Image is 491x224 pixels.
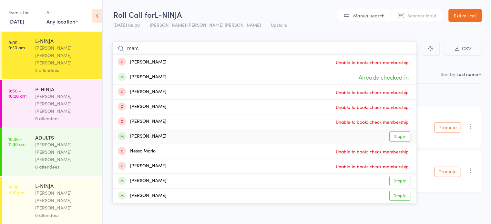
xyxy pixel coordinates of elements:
a: 10:30 -11:30 amADULTS[PERSON_NAME] [PERSON_NAME] [PERSON_NAME]0 attendees [2,128,102,176]
a: 9:50 -10:20 amP-NINJA[PERSON_NAME] [PERSON_NAME] [PERSON_NAME]0 attendees [2,80,102,128]
div: 0 attendees [35,163,97,170]
span: Unable to book: check membership [334,147,410,156]
span: Unable to book: check membership [334,161,410,171]
a: Exit roll call [448,9,482,22]
div: 0 attendees [35,115,97,122]
span: Unable to book: check membership [334,102,410,112]
span: Already checked in [357,72,410,83]
div: [PERSON_NAME] [118,118,166,125]
div: [PERSON_NAME] [PERSON_NAME] [PERSON_NAME] [35,93,97,115]
time: 12:30 - 1:00 pm [8,185,25,195]
div: [PERSON_NAME] [118,162,166,170]
span: Unable to book: check membership [334,87,410,97]
time: 9:00 - 9:30 am [8,40,25,50]
button: Promote [435,122,460,132]
span: Unable to book: check membership [334,117,410,127]
div: [PERSON_NAME] [PERSON_NAME] [PERSON_NAME] [35,44,97,66]
div: [PERSON_NAME] [118,59,166,66]
span: Manual search [353,12,384,19]
div: [PERSON_NAME] [PERSON_NAME] [PERSON_NAME] [35,189,97,211]
div: [PERSON_NAME] [118,133,166,140]
div: [PERSON_NAME] [PERSON_NAME] [PERSON_NAME] [35,141,97,163]
span: Upstairs [271,22,287,28]
div: P-NINJA [35,85,97,93]
div: Events for [8,7,40,18]
time: 10:30 - 11:30 am [8,136,26,147]
span: L-NINJA [155,9,182,20]
div: 2 attendees [35,66,97,74]
div: [PERSON_NAME] [118,103,166,111]
span: [PERSON_NAME] [PERSON_NAME] [PERSON_NAME] [150,22,261,28]
a: [DATE] [8,18,24,25]
div: At [46,7,78,18]
span: Unable to book: check membership [334,57,410,67]
span: [DATE] 09:00 [113,22,140,28]
div: L-NINJA [35,182,97,189]
div: [PERSON_NAME] [118,73,166,81]
a: 9:00 -9:30 amL-NINJA[PERSON_NAME] [PERSON_NAME] [PERSON_NAME]2 attendees [2,32,102,79]
div: ADULTS [35,134,97,141]
button: Promote [435,167,460,177]
label: Sort by [441,71,455,77]
div: 0 attendees [35,211,97,219]
div: [PERSON_NAME] [118,177,166,185]
a: Drop in [389,191,410,201]
input: Search by name [112,41,417,56]
div: [PERSON_NAME] [118,88,166,96]
span: Roll Call for [113,9,155,20]
a: Drop in [389,176,410,186]
div: [PERSON_NAME] [118,192,166,200]
time: 9:50 - 10:20 am [8,88,26,98]
span: Scanner input [407,12,436,19]
div: Last name [456,71,478,77]
a: Drop in [389,131,410,141]
div: Nessa Mario [118,148,156,155]
button: CSV [445,42,481,56]
div: Any location [46,18,78,25]
div: L-NINJA [35,37,97,44]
